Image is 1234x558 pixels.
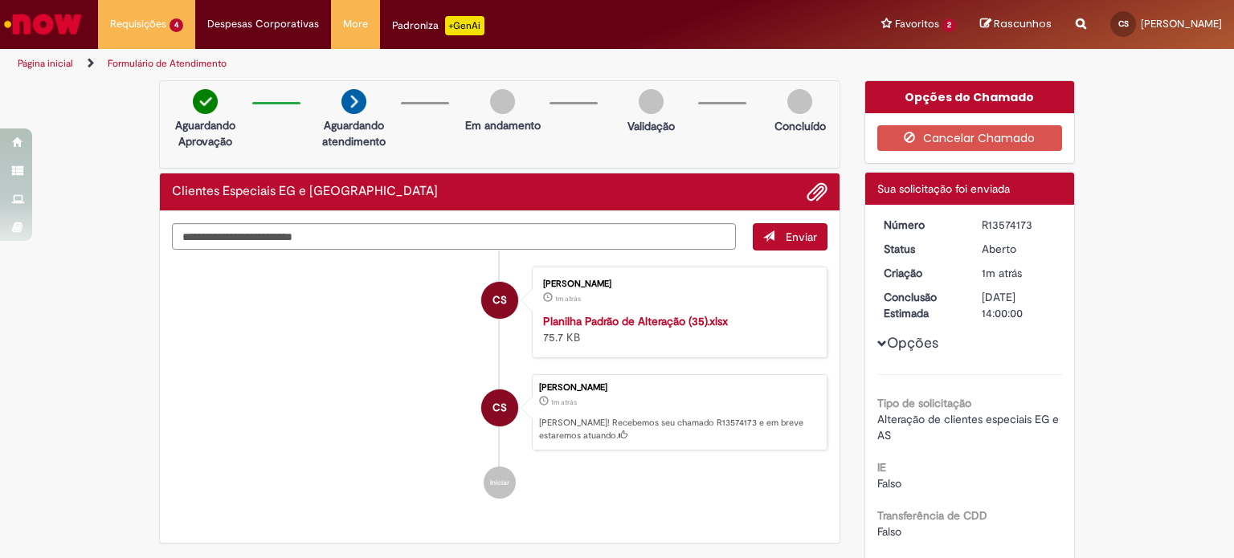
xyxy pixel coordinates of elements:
[994,16,1052,31] span: Rascunhos
[872,241,970,257] dt: Status
[774,118,826,134] p: Concluído
[877,125,1063,151] button: Cancelar Chamado
[539,383,819,393] div: [PERSON_NAME]
[877,412,1062,442] span: Alteração de clientes especiais EG e AS
[872,217,970,233] dt: Número
[481,282,518,319] div: Cássia Oliveira Costa Santana
[807,181,827,202] button: Adicionar anexos
[551,397,577,407] time: 28/09/2025 18:10:54
[639,89,664,114] img: img-circle-grey.png
[787,89,812,114] img: img-circle-grey.png
[110,16,166,32] span: Requisições
[982,265,1056,281] div: 28/09/2025 18:10:54
[543,314,728,328] a: Planilha Padrão de Alteração (35).xlsx
[539,417,819,442] p: [PERSON_NAME]! Recebemos seu chamado R13574173 e em breve estaremos atuando.
[172,374,827,451] li: Cássia Oliveira Costa Santana
[543,313,811,345] div: 75.7 KB
[207,16,319,32] span: Despesas Corporativas
[865,81,1075,113] div: Opções do Chamado
[12,49,811,79] ul: Trilhas de página
[982,266,1022,280] span: 1m atrás
[877,396,971,410] b: Tipo de solicitação
[465,117,541,133] p: Em andamento
[490,89,515,114] img: img-circle-grey.png
[543,279,811,289] div: [PERSON_NAME]
[172,250,827,515] ul: Histórico de tíquete
[980,17,1052,32] a: Rascunhos
[166,117,244,149] p: Aguardando Aprovação
[18,57,73,70] a: Página inicial
[445,16,484,35] p: +GenAi
[343,16,368,32] span: More
[982,217,1056,233] div: R13574173
[877,524,901,539] span: Falso
[877,181,1010,196] span: Sua solicitação foi enviada
[877,460,886,475] b: IE
[172,185,438,199] h2: Clientes Especiais EG e AS Histórico de tíquete
[1118,18,1129,29] span: CS
[627,118,675,134] p: Validação
[315,117,393,149] p: Aguardando atendimento
[877,476,901,491] span: Falso
[872,289,970,321] dt: Conclusão Estimada
[492,389,507,427] span: CS
[108,57,227,70] a: Formulário de Atendimento
[172,223,736,250] textarea: Digite sua mensagem aqui...
[170,18,183,32] span: 4
[872,265,970,281] dt: Criação
[786,230,817,244] span: Enviar
[392,16,484,35] div: Padroniza
[895,16,939,32] span: Favoritos
[193,89,218,114] img: check-circle-green.png
[753,223,827,250] button: Enviar
[341,89,366,114] img: arrow-next.png
[555,294,581,303] span: 1m atrás
[551,397,577,407] span: 1m atrás
[492,281,507,320] span: CS
[1141,17,1222,31] span: [PERSON_NAME]
[942,18,956,32] span: 2
[982,266,1022,280] time: 28/09/2025 18:10:54
[481,389,518,426] div: Cássia Oliveira Costa Santana
[555,294,581,303] time: 28/09/2025 18:10:44
[982,289,1056,321] div: [DATE] 14:00:00
[2,8,84,40] img: ServiceNow
[982,241,1056,257] div: Aberto
[877,508,987,523] b: Transferência de CDD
